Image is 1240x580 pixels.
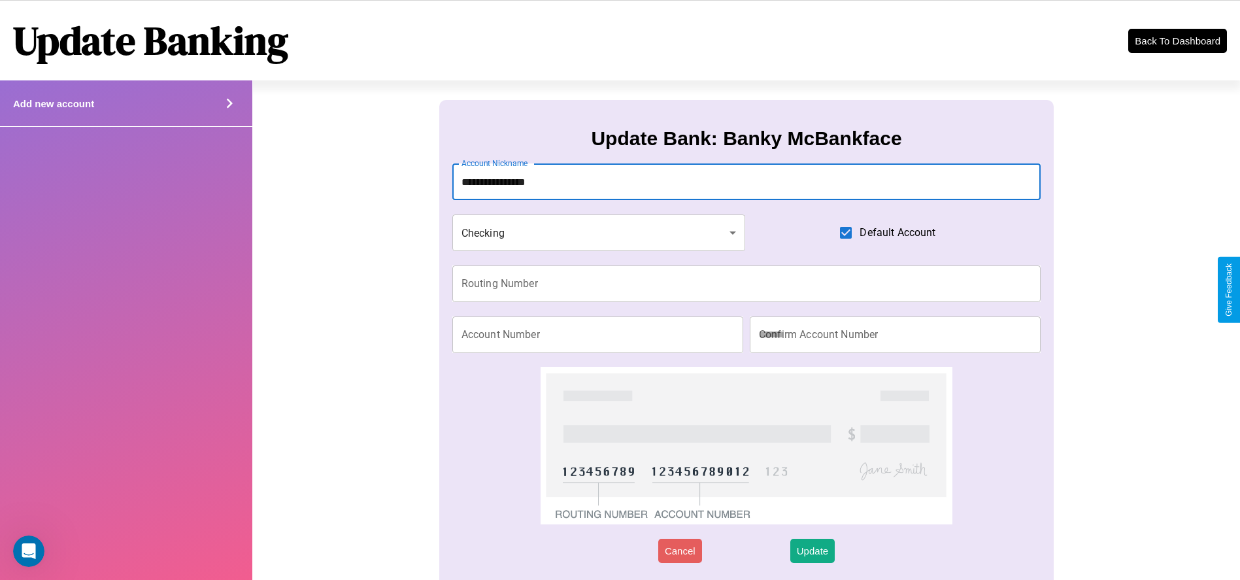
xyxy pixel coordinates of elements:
[461,158,528,169] label: Account Nickname
[13,14,288,67] h1: Update Banking
[658,539,702,563] button: Cancel
[13,98,94,109] h4: Add new account
[1128,29,1227,53] button: Back To Dashboard
[591,128,901,150] h3: Update Bank: Banky McBankface
[541,367,953,524] img: check
[790,539,835,563] button: Update
[860,225,935,241] span: Default Account
[1224,264,1233,316] div: Give Feedback
[452,214,745,251] div: Checking
[13,536,44,567] iframe: Intercom live chat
